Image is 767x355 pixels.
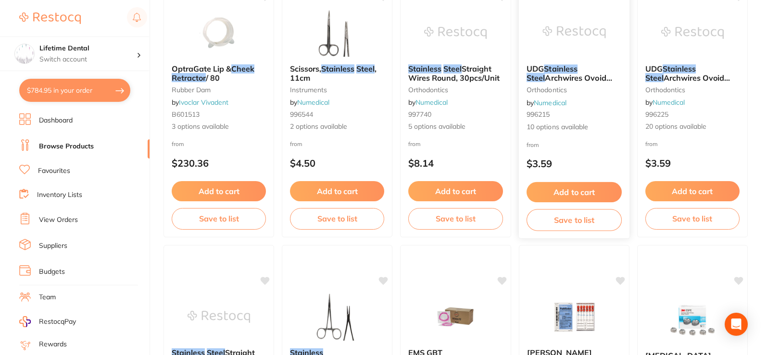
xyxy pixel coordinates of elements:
img: UDG Stainless Steel Archwires Ovoid Rectangular 10pcs/box [661,9,724,57]
em: Retractor [172,73,206,83]
b: UDG Stainless Steel Archwires Ovoid Rectangular 10pcs/box [645,64,740,82]
em: Steel [443,64,462,73]
span: 997740 [408,110,431,119]
a: Restocq Logo [19,7,81,29]
a: Favourites [38,166,70,176]
p: $4.50 [290,158,384,169]
span: from [408,140,421,147]
b: Scissors, Stainless Steel, 11cm [290,64,384,82]
span: by [645,98,685,107]
span: Straight Wires Round, 30pcs/Unit [408,64,500,82]
button: Save to list [290,208,384,229]
button: Add to cart [408,181,503,201]
p: Switch account [39,55,137,64]
small: orthodontics [527,86,622,94]
small: orthodontics [408,86,503,94]
img: Restocq Logo [19,12,81,24]
button: Save to list [172,208,266,229]
span: / 80 [206,73,220,83]
a: Budgets [39,267,65,277]
img: Scissors, Stainless Steel, 11cm [306,9,368,57]
button: Add to cart [172,181,266,201]
span: by [408,98,448,107]
p: $230.36 [172,158,266,169]
span: from [172,140,184,147]
span: UDG [645,64,663,73]
p: $8.14 [408,158,503,169]
span: Scissors, [290,64,321,73]
small: rubber dam [172,86,266,94]
span: 996225 [645,110,668,119]
a: Ivoclar Vivadent [179,98,228,107]
span: 10 options available [527,122,622,132]
img: Stainless Steel Straight Wires Rectangular, 30pcs/tube [188,293,250,341]
img: Lifetime Dental [15,44,34,63]
span: from [645,140,658,147]
img: Molar Crowns - Stainless Steel Primary (Slim Fit) [661,295,724,343]
b: Stainless Steel Straight Wires Round, 30pcs/Unit [408,64,503,82]
span: 20 options available [645,122,740,132]
button: Add to cart [527,182,622,203]
button: Save to list [645,208,740,229]
a: Browse Products [39,142,94,151]
span: B601513 [172,110,200,119]
button: $784.95 in your order [19,79,130,102]
span: 5 options available [408,122,503,132]
em: Steel [527,73,545,82]
em: Stainless [544,64,578,73]
span: by [172,98,228,107]
span: , 11cm [290,64,377,82]
span: RestocqPay [39,317,76,327]
img: Kerr SybronEndo Pathfinders - Stainless Steel 21mm [543,293,605,341]
span: from [290,140,302,147]
div: Open Intercom Messenger [725,313,748,336]
small: instruments [290,86,384,94]
a: Numedical [297,98,329,107]
button: Add to cart [290,181,384,201]
b: UDG Stainless Steel Archwires Ovoid Round - 10pcs/box [527,64,622,82]
img: RestocqPay [19,316,31,327]
em: Cheek [231,64,254,73]
button: Save to list [527,209,622,231]
a: RestocqPay [19,316,76,327]
span: 2 options available [290,122,384,132]
p: $3.59 [645,158,740,169]
span: UDG [527,64,544,73]
span: Archwires Ovoid Round - 10pcs/box [527,73,612,91]
a: Numedical [415,98,448,107]
span: by [290,98,329,107]
p: $3.59 [527,158,622,169]
a: Numedical [534,98,566,107]
span: 996544 [290,110,313,119]
button: Add to cart [645,181,740,201]
a: Numedical [653,98,685,107]
b: OptraGate Lip & Cheek Retractor / 80 [172,64,266,82]
span: Archwires Ovoid Rectangular 10pcs/box [645,73,730,91]
em: Steel [356,64,375,73]
a: View Orders [39,215,78,225]
a: Suppliers [39,241,67,251]
span: from [527,141,539,148]
em: Steel [645,73,664,83]
span: OptraGate Lip & [172,64,231,73]
span: 996215 [527,110,550,119]
em: Stainless [321,64,354,73]
img: Stainless Steel Hemostatic Forceps [306,293,368,341]
img: UDG Stainless Steel Archwires Ovoid Round - 10pcs/box [542,8,605,57]
em: Stainless [408,64,441,73]
span: by [527,98,566,107]
a: Team [39,293,56,302]
img: EMS GBT VISIGATE Cheek Retractor / 60 [424,293,487,341]
img: Stainless Steel Straight Wires Round, 30pcs/Unit [424,9,487,57]
button: Save to list [408,208,503,229]
a: Rewards [39,340,67,349]
img: OptraGate Lip & Cheek Retractor / 80 [188,9,250,57]
h4: Lifetime Dental [39,44,137,53]
a: Inventory Lists [37,190,82,200]
em: Stainless [663,64,696,73]
a: Dashboard [39,116,73,125]
small: orthodontics [645,86,740,94]
span: 3 options available [172,122,266,132]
